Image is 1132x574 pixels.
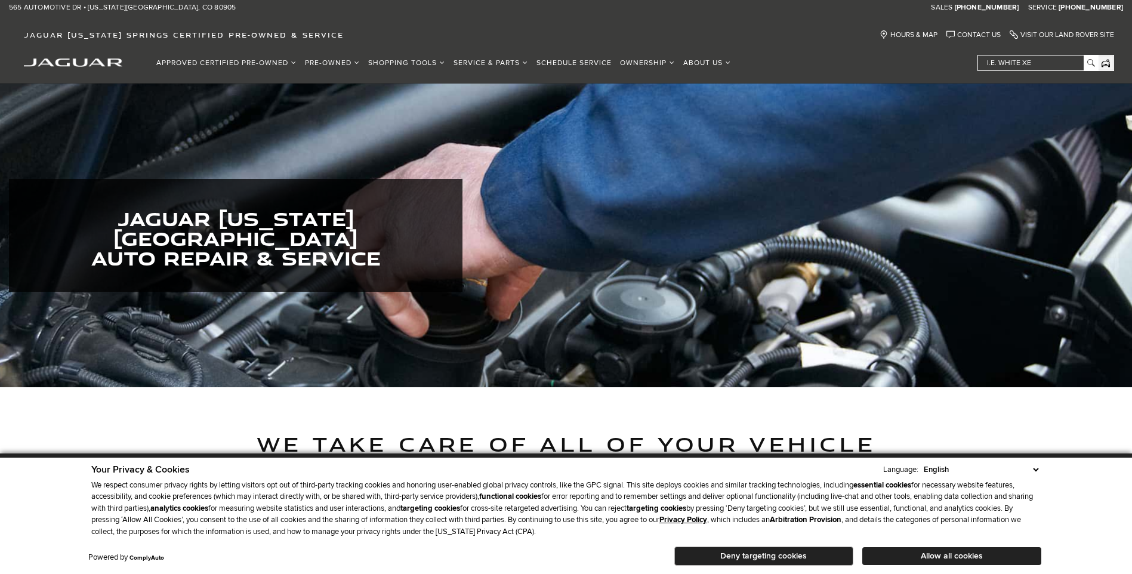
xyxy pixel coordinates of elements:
div: Powered by [88,554,164,561]
strong: targeting cookies [400,504,460,513]
strong: essential cookies [853,480,911,490]
a: Privacy Policy [659,515,707,524]
p: We respect consumer privacy rights by letting visitors opt out of third-party tracking cookies an... [91,480,1041,538]
a: Jaguar [US_STATE] Springs Certified Pre-Owned & Service [18,30,350,39]
strong: analytics cookies [150,504,208,513]
strong: targeting cookies [627,504,686,513]
input: i.e. White XE [978,55,1097,70]
a: About Us [679,53,735,73]
a: 565 Automotive Dr • [US_STATE][GEOGRAPHIC_DATA], CO 80905 [9,3,236,13]
a: jaguar [24,57,122,67]
button: Allow all cookies [862,547,1041,565]
a: Pre-Owned [301,53,364,73]
span: Service [1028,3,1057,12]
h2: We take care of all of your vehicle maintenance and repair needs! [34,433,1098,475]
span: Sales [931,3,952,12]
span: Your Privacy & Cookies [91,464,190,476]
a: [PHONE_NUMBER] [1059,3,1123,13]
img: Jaguar [24,58,122,67]
a: ComplyAuto [129,554,164,561]
a: Ownership [616,53,679,73]
button: Deny targeting cookies [674,547,853,566]
a: Contact Us [946,30,1001,39]
a: Shopping Tools [364,53,449,73]
nav: Main Navigation [152,53,735,73]
strong: Arbitration Provision [770,515,841,524]
a: Service & Parts [449,53,532,73]
a: Hours & Map [880,30,937,39]
a: Schedule Service [532,53,616,73]
a: Approved Certified Pre-Owned [152,53,301,73]
a: [PHONE_NUMBER] [955,3,1019,13]
a: Visit Our Land Rover Site [1010,30,1114,39]
span: Jaguar [US_STATE] Springs Certified Pre-Owned & Service [24,30,344,39]
h1: Jaguar [US_STATE][GEOGRAPHIC_DATA] Auto Repair & Service [27,209,445,268]
strong: functional cookies [479,492,541,501]
select: Language Select [921,464,1041,476]
div: Language: [883,466,918,474]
